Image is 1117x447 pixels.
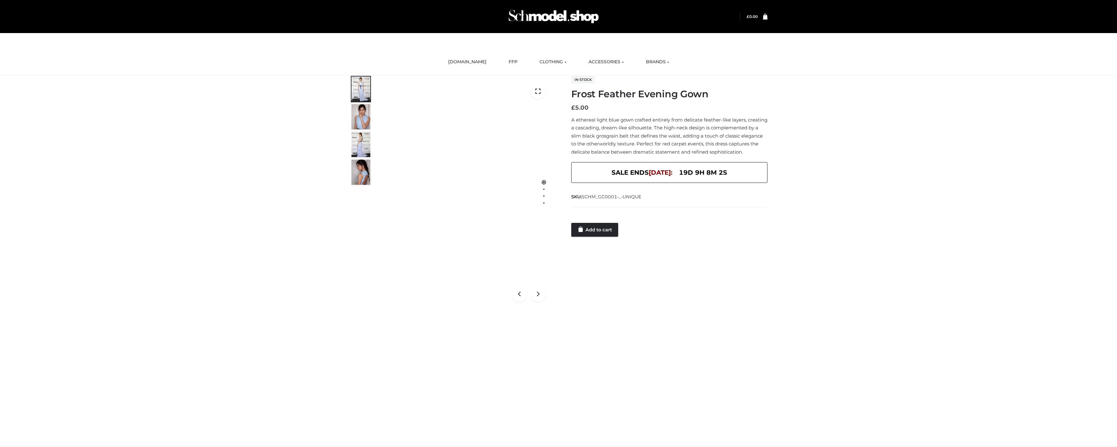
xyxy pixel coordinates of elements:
a: FFP [504,55,522,69]
img: Screenshot-2024-10-29-at-9.59.44%E2%80%AFAM.jpg [351,104,370,129]
a: [DOMAIN_NAME] [443,55,491,69]
a: CLOTHING [535,55,571,69]
span: £ [747,14,749,19]
bdi: 5.00 [571,104,589,111]
bdi: 0.00 [747,14,758,19]
span: SCHM_GC0001-_-UNIQUE [582,194,641,200]
span: In stock [571,76,595,83]
p: A ethereal light blue gown crafted entirely from delicate feather-like layers, creating a cascadi... [571,116,767,156]
img: Schmodel Admin 964 [506,4,601,29]
a: Add to cart [571,223,618,237]
span: SKU: [571,193,642,201]
a: £0.00 [747,14,758,19]
a: ACCESSORIES [584,55,629,69]
img: Screenshot-2024-10-29-at-9.59.55%E2%80%AFAM.jpg [351,76,370,102]
span: 19d 9h 8m 2s [679,167,727,178]
img: Screenshot-2024-10-29-at-9.59.55 AM [378,76,554,310]
span: [DATE]: [649,169,672,176]
img: Screenshot-2024-10-29-at-10.00.01%E2%80%AFAM.jpg [351,132,370,157]
img: Screenshot-2024-10-29-at-9.59.50%E2%80%AFAM.jpg [351,160,370,185]
span: £ [571,104,575,111]
div: SALE ENDS [571,162,767,183]
a: BRANDS [641,55,674,69]
h1: Frost Feather Evening Gown [571,88,767,100]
